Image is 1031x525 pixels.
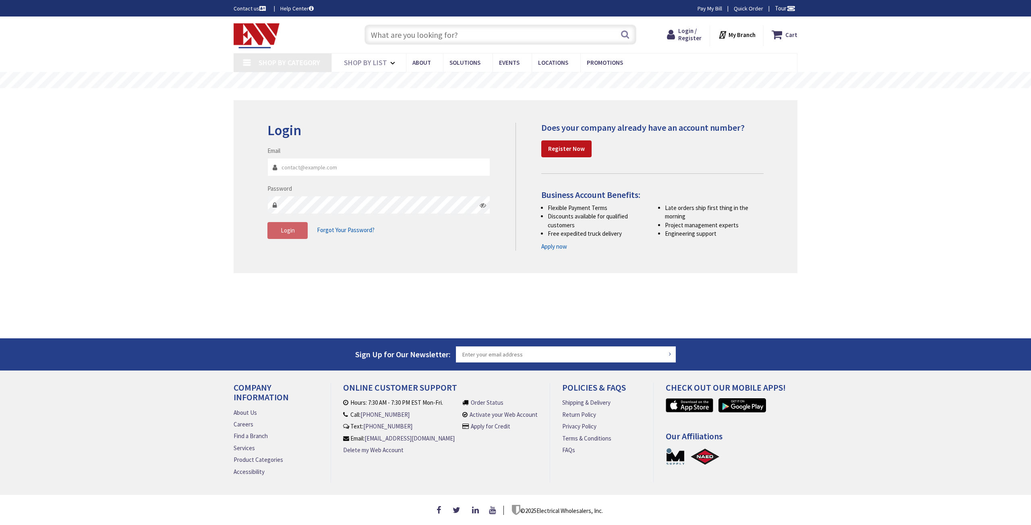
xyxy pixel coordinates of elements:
li: Discounts available for qualified customers [548,212,646,229]
a: Quick Order [734,4,763,12]
a: Privacy Policy [562,422,596,430]
p: © Electrical Wholesalers, Inc. [512,505,603,515]
li: Engineering support [665,229,764,238]
button: Login [267,222,308,239]
label: Password [267,184,292,193]
a: Careers [234,420,253,428]
h4: Business Account Benefits: [541,190,764,200]
a: Find a Branch [234,432,268,440]
a: Pay My Bill [698,4,722,12]
a: Terms & Conditions [562,434,611,443]
a: Return Policy [562,410,596,419]
span: Forgot Your Password? [317,226,375,234]
a: Accessibility [234,467,265,476]
i: Click here to show/hide password [480,202,486,208]
a: Contact us [234,4,267,12]
a: [PHONE_NUMBER] [363,422,412,430]
a: [EMAIL_ADDRESS][DOMAIN_NAME] [364,434,455,443]
strong: Cart [785,27,797,42]
a: Apply for Credit [471,422,510,430]
span: Tour [775,4,795,12]
li: Text: [343,422,455,430]
a: Product Categories [234,455,283,464]
strong: My Branch [729,31,756,39]
h4: Check out Our Mobile Apps! [666,383,803,398]
li: Late orders ship first thing in the morning [665,204,764,221]
li: Hours: 7:30 AM - 7:30 PM EST Mon-Fri. [343,398,455,407]
h4: Online Customer Support [343,383,537,398]
span: About [412,59,431,66]
span: 2025 [525,507,536,515]
a: Help Center [280,4,314,12]
a: Cart [772,27,797,42]
rs-layer: Free Same Day Pickup at 19 Locations [442,76,590,85]
span: Solutions [449,59,480,66]
a: Login / Register [667,27,702,42]
input: What are you looking for? [364,25,636,45]
h2: Login [267,123,490,138]
li: Flexible Payment Terms [548,204,646,212]
li: Call: [343,410,455,419]
a: Register Now [541,140,592,157]
a: Order Status [471,398,503,407]
a: MSUPPLY [666,447,685,465]
a: Services [234,444,255,452]
span: Promotions [587,59,623,66]
input: Enter your email address [456,346,676,362]
a: FAQs [562,446,575,454]
span: Shop By Category [259,58,320,67]
strong: Register Now [548,145,585,152]
a: About Us [234,408,257,417]
a: Activate your Web Account [470,410,538,419]
img: footer_logo.png [512,505,520,515]
h4: Policies & FAQs [562,383,641,398]
span: Login [281,226,295,234]
a: NAED [690,447,720,465]
div: My Branch [718,27,756,42]
span: Shop By List [344,58,387,67]
input: Email [267,158,490,176]
img: Electrical Wholesalers, Inc. [234,23,279,48]
h4: Company Information [234,383,319,408]
a: Apply now [541,242,567,251]
span: Locations [538,59,568,66]
li: Email: [343,434,455,443]
a: [PHONE_NUMBER] [360,410,410,419]
li: Free expedited truck delivery [548,229,646,238]
h4: Does your company already have an account number? [541,123,764,132]
h4: Our Affiliations [666,431,803,447]
span: Events [499,59,520,66]
span: Login / Register [678,27,702,42]
span: Sign Up for Our Newsletter: [355,349,451,359]
a: Delete my Web Account [343,446,404,454]
label: Email [267,146,280,155]
a: Forgot Your Password? [317,222,375,238]
a: Shipping & Delivery [562,398,611,407]
li: Project management experts [665,221,764,229]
